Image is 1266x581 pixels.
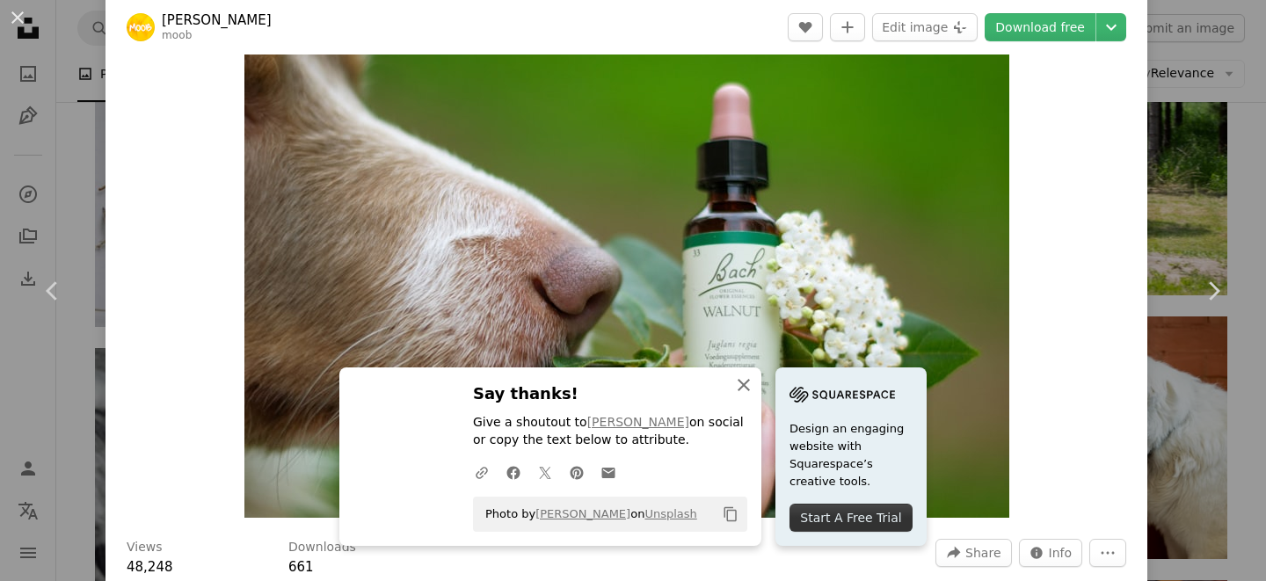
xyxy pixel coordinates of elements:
button: Stats about this image [1019,539,1083,567]
span: Design an engaging website with Squarespace’s creative tools. [789,420,913,490]
img: file-1705255347840-230a6ab5bca9image [789,381,895,408]
button: Choose download size [1096,13,1126,41]
a: Design an engaging website with Squarespace’s creative tools.Start A Free Trial [775,367,927,546]
a: [PERSON_NAME] [535,507,630,520]
button: Like [788,13,823,41]
a: Share over email [593,454,624,490]
a: Download free [985,13,1095,41]
a: Share on Pinterest [561,454,593,490]
a: Share on Twitter [529,454,561,490]
span: Photo by on [477,500,697,528]
p: Give a shoutout to on social or copy the text below to attribute. [473,414,747,449]
img: Go to Ayla Verschueren's profile [127,13,155,41]
button: Add to Collection [830,13,865,41]
a: moob [162,29,192,41]
span: Share [965,540,1000,566]
span: 661 [288,559,314,575]
span: 48,248 [127,559,173,575]
button: More Actions [1089,539,1126,567]
a: [PERSON_NAME] [587,415,689,429]
div: Start A Free Trial [789,504,913,532]
button: Share this image [935,539,1011,567]
h3: Say thanks! [473,381,747,407]
h3: Downloads [288,539,356,556]
a: Share on Facebook [498,454,529,490]
button: Copy to clipboard [716,499,746,529]
h3: Views [127,539,163,556]
a: Next [1160,207,1266,375]
button: Zoom in on this image [244,8,1009,518]
a: [PERSON_NAME] [162,11,272,29]
button: Edit image [872,13,978,41]
a: Unsplash [644,507,696,520]
img: a dog smelling a bottle of essential oils [244,8,1009,518]
span: Info [1049,540,1073,566]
